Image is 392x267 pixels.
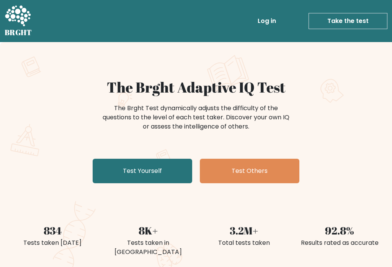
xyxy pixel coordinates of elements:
[105,223,191,238] div: 8K+
[200,159,299,183] a: Test Others
[201,238,287,247] div: Total tests taken
[5,28,32,37] h5: BRGHT
[5,3,32,39] a: BRGHT
[296,238,383,247] div: Results rated as accurate
[9,79,383,96] h1: The Brght Adaptive IQ Test
[296,223,383,238] div: 92.8%
[93,159,192,183] a: Test Yourself
[255,13,279,29] a: Log in
[105,238,191,257] div: Tests taken in [GEOGRAPHIC_DATA]
[309,13,387,29] a: Take the test
[100,104,292,131] div: The Brght Test dynamically adjusts the difficulty of the questions to the level of each test take...
[201,223,287,238] div: 3.2M+
[9,238,96,247] div: Tests taken [DATE]
[9,223,96,238] div: 834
